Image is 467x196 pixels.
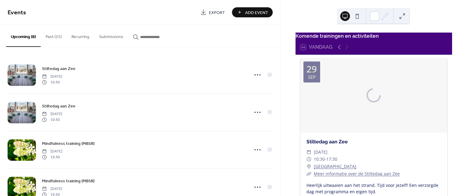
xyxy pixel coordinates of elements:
[232,7,273,17] button: Add Event
[314,171,400,177] a: Meer informatie over de Stiltedag aan Zee
[42,65,75,72] a: Stiltedag aan Zee
[41,25,67,46] button: Past (25)
[196,7,230,17] a: Export
[8,7,26,19] span: Events
[42,178,95,184] span: Mindfulness training (MBSR)
[42,186,62,192] span: [DATE]
[314,156,325,163] span: 10:30
[308,75,316,79] div: sep
[314,163,356,170] a: [GEOGRAPHIC_DATA]
[42,79,62,85] span: 10:30
[306,65,317,74] div: 29
[209,9,225,16] span: Export
[42,117,62,122] span: 10:30
[325,156,326,163] span: -
[306,156,311,163] div: ​
[306,170,311,177] div: ​
[300,182,447,195] div: Heerlijk uitwaaien aan het strand. Tijd voor jezelf! Een verzorgde dag met programma en eigen tijd.
[314,149,327,156] span: [DATE]
[6,25,41,47] button: Upcoming (8)
[94,25,128,46] button: Submissions
[42,154,62,160] span: 19:30
[326,156,337,163] span: 17:30
[245,9,268,16] span: Add Event
[306,163,311,170] div: ​
[42,149,62,154] span: [DATE]
[42,66,75,72] span: Stiltedag aan Zee
[306,149,311,156] div: ​
[42,74,62,79] span: [DATE]
[296,33,452,40] div: Komende trainingen en activiteiten
[42,140,95,147] a: Mindfulness training (MBSR)
[42,103,75,110] span: Stiltedag aan Zee
[42,111,62,117] span: [DATE]
[67,25,94,46] button: Recurring
[42,103,75,110] a: Stiltedag aan Zee
[306,139,348,145] a: Stiltedag aan Zee
[42,177,95,184] a: Mindfulness training (MBSR)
